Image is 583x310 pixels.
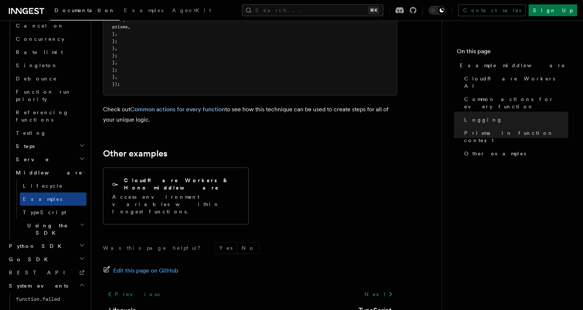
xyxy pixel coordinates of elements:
[429,6,446,15] button: Toggle dark mode
[13,19,86,32] a: Cancel on
[13,72,86,85] a: Debounce
[115,31,117,36] span: ,
[16,23,64,29] span: Cancel on
[464,116,502,123] span: Logging
[242,4,383,16] button: Search...⌘K
[115,74,117,79] span: ,
[13,292,86,306] a: function.failed
[112,74,115,79] span: }
[461,93,568,113] a: Common actions for every function
[13,126,86,140] a: Testing
[461,126,568,147] a: Prisma in function context
[112,24,128,29] span: prisma
[20,192,86,206] a: Examples
[237,242,259,253] button: No
[112,39,117,44] span: };
[461,147,568,160] a: Other examples
[369,7,379,14] kbd: ⌘K
[115,46,117,51] span: ,
[20,206,86,219] a: TypeScript
[9,270,71,275] span: REST API
[103,244,206,252] p: Was this page helpful?
[13,169,83,176] span: Middleware
[112,31,115,36] span: }
[23,209,66,215] span: TypeScript
[6,242,66,250] span: Python SDK
[464,129,568,144] span: Prisma in function context
[464,150,526,157] span: Other examples
[172,7,211,13] span: AgentKit
[457,59,568,72] a: Example middleware
[16,130,46,136] span: Testing
[6,256,52,263] span: Go SDK
[13,140,86,153] button: Steps
[103,148,167,159] a: Other examples
[464,95,568,110] span: Common actions for every function
[13,32,86,46] a: Concurrency
[120,2,168,20] a: Examples
[50,2,120,21] a: Documentation
[13,179,86,219] div: Middleware
[16,296,60,302] span: function.failed
[124,177,239,191] h2: Cloudflare Workers & Hono middleware
[168,2,216,20] a: AgentKit
[16,76,57,82] span: Debounce
[13,106,86,126] a: Referencing functions
[464,75,568,90] span: Cloudflare Workers AI
[16,49,63,55] span: Rate limit
[112,193,239,215] p: Access environment variables within Inngest functions.
[6,266,86,279] a: REST API
[13,166,86,179] button: Middleware
[112,46,115,51] span: }
[103,167,249,224] a: Cloudflare Workers & Hono middlewareAccess environment variables within Inngest functions.
[360,288,397,301] a: Next
[6,279,86,292] button: System events
[458,4,526,16] a: Contact sales
[112,60,115,65] span: }
[112,53,117,58] span: };
[13,156,49,163] span: Serve
[6,239,86,253] button: Python SDK
[20,179,86,192] a: Lifecycle
[6,253,86,266] button: Go SDK
[529,4,577,16] a: Sign Up
[16,36,64,42] span: Concurrency
[215,242,237,253] button: Yes
[103,104,397,125] p: Check out to see how this technique can be used to create steps for all of your unique logic.
[13,153,86,166] button: Serve
[461,113,568,126] a: Logging
[103,266,178,276] a: Edit this page on GitHub
[103,288,164,301] a: Previous
[16,62,58,68] span: Singleton
[16,109,69,123] span: Referencing functions
[23,183,63,189] span: Lifecycle
[460,62,565,69] span: Example middleware
[130,106,225,113] a: Common actions for every function
[6,282,68,289] span: System events
[54,7,115,13] span: Documentation
[115,60,117,65] span: ,
[13,59,86,72] a: Singleton
[112,82,120,87] span: });
[113,266,178,276] span: Edit this page on GitHub
[461,72,568,93] a: Cloudflare Workers AI
[23,196,62,202] span: Examples
[457,47,568,59] h4: On this page
[128,24,130,29] span: ,
[13,219,86,239] button: Using the SDK
[13,46,86,59] a: Rate limit
[124,7,163,13] span: Examples
[16,89,71,102] span: Function run priority
[13,85,86,106] a: Function run priority
[112,67,117,72] span: };
[13,222,80,237] span: Using the SDK
[13,143,35,150] span: Steps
